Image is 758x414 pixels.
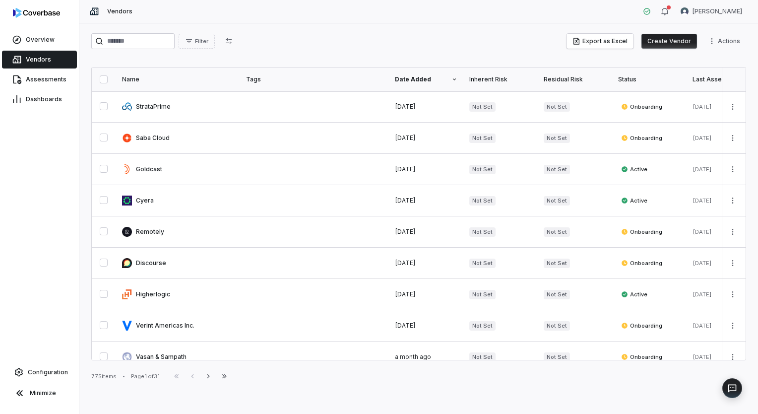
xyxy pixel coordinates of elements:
span: Not Set [469,321,496,331]
span: [DATE] [395,165,416,173]
div: Last Assessed [693,75,755,83]
span: Filter [195,38,208,45]
span: Onboarding [621,259,662,267]
span: Vendors [107,7,132,15]
span: [DATE] [693,228,712,235]
button: More actions [725,131,741,145]
button: Export as Excel [567,34,633,49]
a: Dashboards [2,90,77,108]
button: More actions [705,34,746,49]
span: [DATE] [693,353,712,360]
span: Onboarding [621,322,662,330]
button: Filter [179,34,215,49]
button: More actions [725,318,741,333]
span: [DATE] [395,290,416,298]
span: Onboarding [621,228,662,236]
span: Onboarding [621,103,662,111]
button: Diana Esparza avatar[PERSON_NAME] [675,4,748,19]
span: Not Set [469,227,496,237]
button: Create Vendor [641,34,697,49]
a: Configuration [4,363,75,381]
img: logo-D7KZi-bG.svg [13,8,60,18]
span: [DATE] [395,228,416,235]
span: [DATE] [395,322,416,329]
span: Assessments [26,75,66,83]
div: Name [122,75,234,83]
span: Active [621,197,647,205]
div: Date Added [395,75,457,83]
span: Not Set [544,290,570,299]
button: More actions [725,99,741,114]
span: [PERSON_NAME] [693,7,742,15]
button: More actions [725,224,741,239]
span: [DATE] [693,322,712,329]
span: a month ago [395,353,431,360]
span: Not Set [544,165,570,174]
button: More actions [725,349,741,364]
span: Not Set [544,102,570,112]
span: Vendors [26,56,51,64]
span: [DATE] [693,260,712,267]
div: Page 1 of 31 [131,373,161,380]
span: [DATE] [395,197,416,204]
img: Diana Esparza avatar [681,7,689,15]
button: More actions [725,256,741,271]
span: Dashboards [26,95,62,103]
button: More actions [725,162,741,177]
a: Vendors [2,51,77,69]
span: Not Set [469,134,496,143]
span: Active [621,290,647,298]
span: [DATE] [395,134,416,141]
a: Overview [2,31,77,49]
div: Tags [246,75,383,83]
button: More actions [725,193,741,208]
span: Not Set [469,165,496,174]
span: [DATE] [693,135,712,141]
span: Not Set [544,321,570,331]
div: • [123,373,125,380]
div: Inherent Risk [469,75,532,83]
span: Onboarding [621,353,662,361]
span: Not Set [469,352,496,362]
span: Not Set [469,102,496,112]
span: [DATE] [693,103,712,110]
span: Minimize [30,389,56,397]
span: Not Set [469,290,496,299]
span: [DATE] [395,103,416,110]
button: More actions [725,287,741,302]
span: [DATE] [693,291,712,298]
span: [DATE] [693,166,712,173]
span: Not Set [544,134,570,143]
div: Residual Risk [544,75,606,83]
button: Minimize [4,383,75,403]
span: [DATE] [395,259,416,267]
span: Not Set [469,259,496,268]
span: Overview [26,36,55,44]
a: Assessments [2,70,77,88]
span: Onboarding [621,134,662,142]
span: Active [621,165,647,173]
span: Not Set [544,259,570,268]
span: Not Set [544,352,570,362]
div: Status [618,75,681,83]
span: [DATE] [693,197,712,204]
span: Not Set [544,227,570,237]
span: Not Set [544,196,570,206]
div: 775 items [91,373,117,380]
span: Configuration [28,368,68,376]
span: Not Set [469,196,496,206]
